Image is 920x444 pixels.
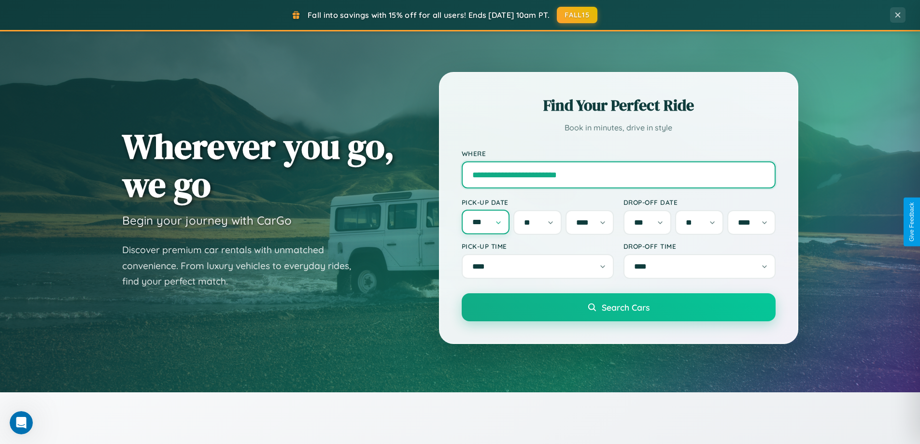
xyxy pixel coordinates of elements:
[462,95,776,116] h2: Find Your Perfect Ride
[462,149,776,158] label: Where
[623,242,776,250] label: Drop-off Time
[122,127,395,203] h1: Wherever you go, we go
[602,302,650,313] span: Search Cars
[462,121,776,135] p: Book in minutes, drive in style
[308,10,550,20] span: Fall into savings with 15% off for all users! Ends [DATE] 10am PT.
[10,411,33,434] iframe: Intercom live chat
[122,213,292,228] h3: Begin your journey with CarGo
[623,198,776,206] label: Drop-off Date
[122,242,364,289] p: Discover premium car rentals with unmatched convenience. From luxury vehicles to everyday rides, ...
[908,202,915,242] div: Give Feedback
[462,242,614,250] label: Pick-up Time
[462,293,776,321] button: Search Cars
[557,7,597,23] button: FALL15
[462,198,614,206] label: Pick-up Date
